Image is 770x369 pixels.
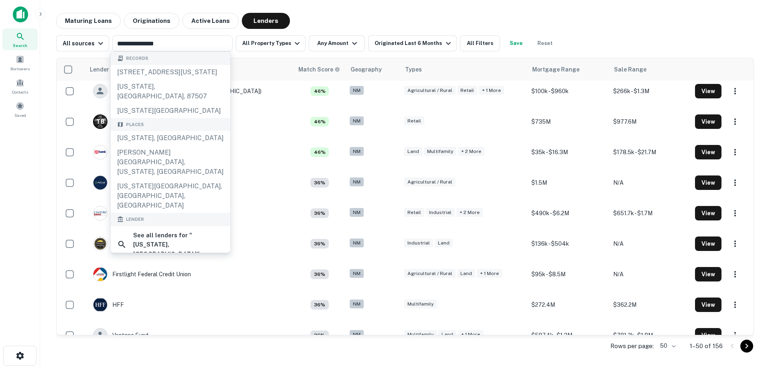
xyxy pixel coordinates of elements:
[375,39,453,48] div: Originated Last 6 Months
[527,76,609,106] td: $100k - $960k
[527,259,609,289] td: $95k - $8.5M
[126,55,148,62] span: Records
[93,236,171,251] div: Elevated Lending CDC
[2,29,38,50] a: Search
[350,177,364,187] div: NM
[527,198,609,228] td: $490k - $6.2M
[236,35,306,51] button: All Property Types
[457,86,477,95] div: Retail
[90,65,109,74] div: Lender
[527,58,609,81] th: Mortgage Range
[133,230,224,259] h6: See all lenders for " [US_STATE], [GEOGRAPHIC_DATA] "
[63,39,105,48] div: All sources
[93,145,107,159] img: picture
[350,330,364,339] div: NM
[350,208,364,217] div: NM
[527,320,609,351] td: $587.4k - $1.3M
[695,328,721,342] button: View
[111,80,230,104] div: [US_STATE], [GEOGRAPHIC_DATA], 87507
[527,228,609,259] td: $136k - $504k
[527,106,609,137] td: $735M
[298,65,340,74] div: Capitalize uses an advanced AI algorithm to match your search with the best lender. The match sco...
[609,76,691,106] td: $266k - $1.3M
[14,112,26,118] span: Saved
[85,58,294,81] th: Lender
[404,300,437,309] div: Multifamily
[532,35,558,51] button: Reset
[690,341,723,351] p: 1–50 of 156
[609,320,691,351] td: $781.2k - $1.8M
[424,147,456,156] div: Multifamily
[93,175,164,190] div: Agtrust Farm Credit
[310,208,329,218] div: Capitalize uses an advanced AI algorithm to match your search with the best lender. The match sco...
[111,145,230,179] div: [PERSON_NAME][GEOGRAPHIC_DATA], [US_STATE], [GEOGRAPHIC_DATA]
[111,131,230,145] div: [US_STATE], [GEOGRAPHIC_DATA]
[695,145,721,159] button: View
[695,175,721,190] button: View
[657,340,677,352] div: 50
[426,208,455,217] div: Industrial
[350,300,364,309] div: NM
[458,147,484,156] div: + 2 more
[13,6,28,22] img: capitalize-icon.png
[13,42,27,49] span: Search
[404,239,433,248] div: Industrial
[438,330,456,339] div: Land
[93,328,148,342] div: Ventana Fund
[93,298,124,312] div: HFF
[695,114,721,129] button: View
[404,330,437,339] div: Multifamily
[93,114,143,129] div: Truist Bank
[2,52,38,73] a: Borrowers
[93,267,191,281] div: Firstlight Federal Credit Union
[609,259,691,289] td: N/A
[695,84,721,98] button: View
[310,239,329,249] div: Capitalize uses an advanced AI algorithm to match your search with the best lender. The match sco...
[730,305,770,343] iframe: Chat Widget
[242,13,290,29] button: Lenders
[124,13,179,29] button: Originations
[458,330,483,339] div: + 1 more
[405,65,422,74] div: Types
[93,84,261,98] div: Citizens Bank ([PERSON_NAME], [GEOGRAPHIC_DATA])
[2,98,38,120] a: Saved
[298,65,338,74] h6: Match Score
[457,269,475,278] div: Land
[310,330,329,340] div: Capitalize uses an advanced AI algorithm to match your search with the best lender. The match sco...
[93,206,148,220] div: Century Bank
[56,13,121,29] button: Maturing Loans
[527,289,609,320] td: $272.4M
[111,104,230,118] div: [US_STATE][GEOGRAPHIC_DATA]
[609,198,691,228] td: $651.7k - $1.7M
[2,75,38,97] a: Contacts
[96,118,104,126] p: T B
[310,300,329,310] div: Capitalize uses an advanced AI algorithm to match your search with the best lender. The match sco...
[695,236,721,251] button: View
[609,106,691,137] td: $977.6M
[351,65,382,74] div: Geography
[479,86,504,95] div: + 1 more
[93,206,107,220] img: picture
[93,176,107,190] img: picture
[93,237,107,251] img: picture
[350,239,364,248] div: NM
[404,208,424,217] div: Retail
[350,86,364,95] div: NM
[609,289,691,320] td: $362.2M
[56,35,109,51] button: All sources
[404,177,456,187] div: Agricultural / Rural
[477,269,502,278] div: + 1 more
[310,178,329,188] div: Capitalize uses an advanced AI algorithm to match your search with the best lender. The match sco...
[350,147,364,156] div: NM
[609,58,691,81] th: Sale Range
[111,65,230,80] div: [STREET_ADDRESS][US_STATE]
[609,167,691,198] td: N/A
[532,65,580,74] div: Mortgage Range
[460,35,500,51] button: All Filters
[12,89,28,95] span: Contacts
[346,58,400,81] th: Geography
